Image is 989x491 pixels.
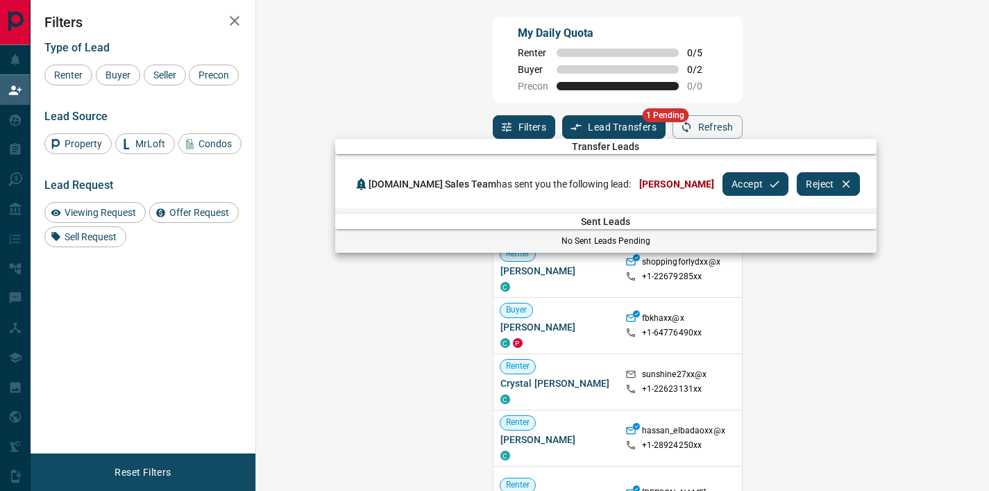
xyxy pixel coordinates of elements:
[639,178,714,190] span: [PERSON_NAME]
[335,235,877,247] p: No Sent Leads Pending
[369,178,631,190] span: has sent you the following lead:
[335,141,877,152] span: Transfer Leads
[797,172,859,196] button: Reject
[335,216,877,227] span: Sent Leads
[369,178,496,190] span: [DOMAIN_NAME] Sales Team
[722,172,788,196] button: Accept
